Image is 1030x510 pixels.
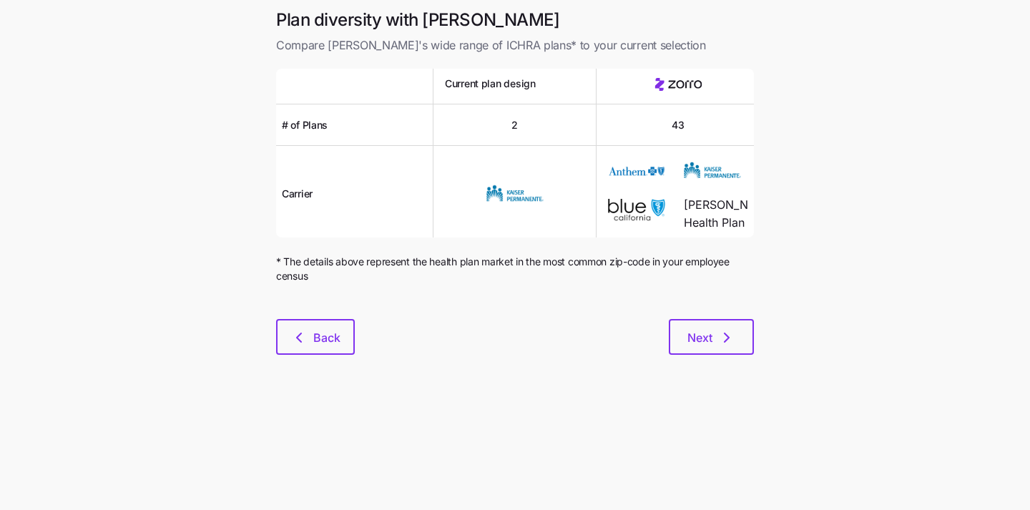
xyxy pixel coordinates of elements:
span: Current plan design [445,77,536,91]
span: [PERSON_NAME] Health Plan [684,196,781,232]
button: Back [276,319,355,355]
span: Back [313,329,340,346]
h1: Plan diversity with [PERSON_NAME] [276,9,754,31]
span: Carrier [282,187,313,201]
span: 43 [672,118,684,132]
span: * The details above represent the health plan market in the most common zip-code in your employee... [276,255,754,284]
img: Carrier [608,196,665,223]
span: Next [687,329,712,346]
img: Carrier [684,157,741,185]
span: # of Plans [282,118,328,132]
img: Carrier [486,180,544,207]
span: Compare [PERSON_NAME]'s wide range of ICHRA plans* to your current selection [276,36,754,54]
img: Carrier [608,157,665,185]
button: Next [669,319,754,355]
span: 2 [511,118,518,132]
